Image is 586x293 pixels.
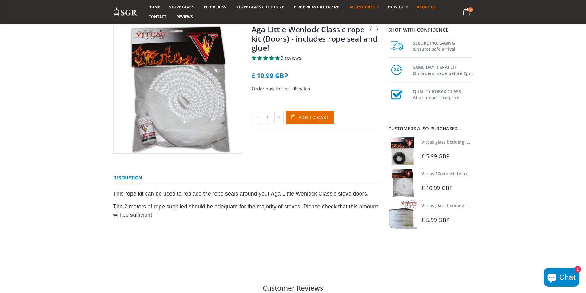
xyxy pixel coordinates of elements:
[388,169,417,197] img: Vitcas white rope, glue and gloves kit 10mm
[421,171,542,176] a: Vitcas 10mm white rope kit - includes rope seal and glue!
[113,204,378,218] span: The 2 meters of rope supplied should be adequate for the majority of stoves. Please check that th...
[299,114,329,120] span: Add to Cart
[144,2,165,12] a: Home
[204,4,226,10] span: Fire Bricks
[421,216,450,223] span: £ 5.99 GBP
[383,2,411,12] a: How To
[413,39,473,52] h3: SECURE PACKAGING (Ensures safe arrival)
[421,202,552,208] a: Vitcas glass bedding in tape - 2mm x 15mm x 2 meters (White)
[199,2,231,12] a: Fire Bricks
[113,7,138,17] img: Stove Glass Replacement
[114,25,242,153] img: nt-kit-12mm-dia.white-fire-rope-adhesive-517-p_83678976-8cac-4b17-bb92-1a041b38fad8_800x_crop_cen...
[388,137,417,166] img: Vitcas stove glass bedding in tape
[421,139,536,145] a: Vitcas glass bedding in tape - 2mm x 10mm x 2 meters
[113,172,142,184] a: Description
[177,14,193,19] span: Reviews
[345,2,382,12] a: Accessories
[232,2,289,12] a: Stove Glass Cut To Size
[388,200,417,229] img: Vitcas stove glass bedding in tape
[460,6,473,18] a: 0
[169,4,194,10] span: Stove Glass
[388,26,473,34] p: Shop with confidence
[252,24,378,53] a: Aga Little Wenlock Classic rope kit (Doors) - includes rope seal and glue!
[172,12,197,22] a: Reviews
[349,4,374,10] span: Accessories
[149,4,160,10] span: Home
[289,2,344,12] a: Fire Bricks Cut To Size
[412,2,440,12] a: About us
[421,152,450,160] span: £ 5.99 GBP
[542,268,581,288] inbox-online-store-chat: Shopify online store chat
[413,87,473,101] h3: QUALITY ROBAX GLASS At a competitive price
[468,7,473,12] span: 0
[413,63,473,77] h3: SAME DAY DISPATCH On orders made before 2pm
[417,4,436,10] span: About us
[236,4,284,10] span: Stove Glass Cut To Size
[113,191,369,197] span: This rope kit can be used to replace the rope seals around your Aga Little Wenlock Classic stove ...
[252,71,288,80] span: £ 10.99 GBP
[281,55,301,61] span: 3 reviews
[286,111,334,124] button: Add to Cart
[5,283,581,293] h2: Customer Reviews
[165,2,198,12] a: Stove Glass
[388,126,473,131] div: Customers also purchased...
[421,184,453,192] span: £ 10.99 GBP
[252,55,281,61] span: 5.00 stars
[252,85,381,92] p: Order now for fast dispatch
[388,4,404,10] span: How To
[144,12,171,22] a: Contact
[149,14,166,19] span: Contact
[294,4,339,10] span: Fire Bricks Cut To Size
